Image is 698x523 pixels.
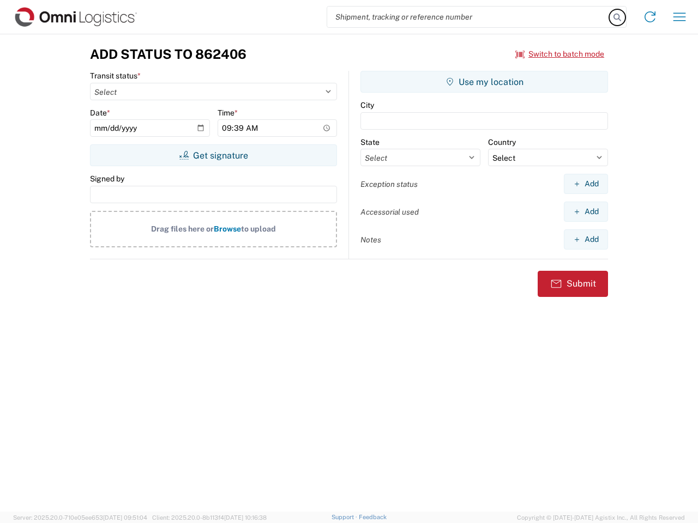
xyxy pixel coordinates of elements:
[517,513,685,522] span: Copyright © [DATE]-[DATE] Agistix Inc., All Rights Reserved
[224,514,267,521] span: [DATE] 10:16:38
[564,174,608,194] button: Add
[151,224,214,233] span: Drag files here or
[90,144,337,166] button: Get signature
[360,100,374,110] label: City
[90,71,141,81] label: Transit status
[103,514,147,521] span: [DATE] 09:51:04
[538,271,608,297] button: Submit
[564,202,608,222] button: Add
[90,108,110,118] label: Date
[360,207,419,217] label: Accessorial used
[360,137,380,147] label: State
[90,46,246,62] h3: Add Status to 862406
[327,7,610,27] input: Shipment, tracking or reference number
[515,45,604,63] button: Switch to batch mode
[359,514,387,520] a: Feedback
[241,224,276,233] span: to upload
[332,514,359,520] a: Support
[214,224,241,233] span: Browse
[564,229,608,250] button: Add
[360,179,418,189] label: Exception status
[90,174,124,184] label: Signed by
[218,108,238,118] label: Time
[360,235,381,245] label: Notes
[152,514,267,521] span: Client: 2025.20.0-8b113f4
[488,137,516,147] label: Country
[13,514,147,521] span: Server: 2025.20.0-710e05ee653
[360,71,608,93] button: Use my location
